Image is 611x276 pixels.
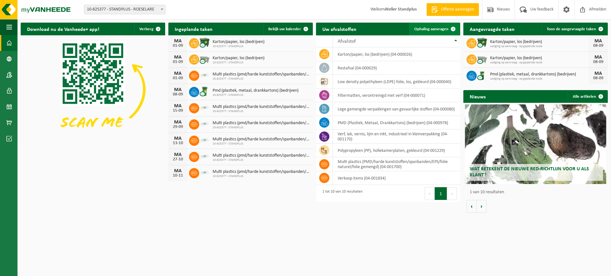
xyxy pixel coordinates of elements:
span: Multi plastics (pmd/harde kunststoffen/spanbanden/eps/folie naturel/folie gemeng... [213,153,310,158]
span: Karton/papier, los (bedrijven) [490,39,589,45]
span: Verberg [139,27,153,31]
a: Ophaling aanvragen [409,23,460,35]
td: verkoop items (04-001834) [333,171,460,185]
div: MA [592,39,605,44]
div: 01-09 [172,44,184,48]
span: Karton/papier, los (bedrijven) [213,39,264,45]
img: Download de VHEPlus App [21,35,165,144]
span: Karton/papier, los (bedrijven) [490,56,589,61]
td: polypropyleen (PP), hollekamerplaten, gekleurd (04-001229) [333,144,460,157]
span: 10-825377 - STANDPLUS [213,142,310,146]
div: 27-10 [172,157,184,162]
strong: Atelier Standplus [385,7,417,12]
button: Volgende [477,200,487,213]
td: lege gemengde verpakkingen van gevaarlijke stoffen (04-000080) [333,102,460,116]
span: 10-825377 - STANDPLUS - ROESELARE [84,5,165,14]
img: WB-0120-CU [477,70,488,81]
img: WB-1100-CU [477,37,488,48]
div: 08-09 [172,92,184,97]
span: Toon de aangevraagde taken [547,27,596,31]
span: 10-825377 - STANDPLUS [213,93,298,97]
img: LP-SK-00500-LPE-16 [199,135,210,145]
div: MA [172,120,184,125]
div: MA [172,136,184,141]
span: Karton/papier, los (bedrijven) [213,56,264,61]
span: Multi plastics (pmd/harde kunststoffen/spanbanden/eps/folie naturel/folie gemeng... [213,121,310,126]
div: MA [172,168,184,173]
div: 15-09 [172,109,184,113]
div: MA [172,103,184,109]
div: 08-09 [592,60,605,64]
button: Vorige [467,200,477,213]
h2: Uw afvalstoffen [316,23,363,35]
img: WB-0240-CU [199,86,210,97]
div: MA [172,152,184,157]
td: filtermatten, verontreinigd met verf (04-000071) [333,88,460,102]
button: Next [447,187,457,200]
span: Multi plastics (pmd/harde kunststoffen/spanbanden/eps/folie naturel/folie gemeng... [213,137,310,142]
a: Offerte aanvragen [426,3,479,16]
p: 1 van 10 resultaten [470,190,605,195]
img: LP-SK-00500-LPE-16 [199,102,210,113]
div: 1 tot 10 van 10 resultaten [319,187,362,201]
div: 29-09 [172,125,184,129]
a: Wat betekent de nieuwe RED-richtlijn voor u als klant? [465,104,607,184]
span: Pmd (plastiek, metaal, drankkartons) (bedrijven) [490,72,589,77]
div: MA [172,71,184,76]
span: Offerte aanvragen [439,6,476,13]
img: LP-SK-00500-LPE-16 [199,70,210,81]
span: Lediging op aanvraag - op geplande route [490,61,589,65]
div: 08-09 [592,76,605,81]
span: Afvalstof [338,39,356,44]
span: Bekijk uw kalender [268,27,301,31]
div: MA [172,87,184,92]
span: 10-825377 - STANDPLUS [213,174,310,178]
span: Ophaling aanvragen [414,27,448,31]
div: MA [592,55,605,60]
td: restafval (04-000029) [333,61,460,75]
td: multi plastics (PMD/harde kunststoffen/spanbanden/EPS/folie naturel/folie gemengd) (04-001700) [333,157,460,171]
img: WB-1100-CU [199,37,210,48]
span: 10-825377 - STANDPLUS [213,158,310,162]
h2: Download nu de Vanheede+ app! [21,23,106,35]
td: PMD (Plastiek, Metaal, Drankkartons) (bedrijven) (04-000978) [333,116,460,130]
img: WB-2500-CU [199,53,210,64]
div: MA [172,55,184,60]
div: 01-09 [172,60,184,64]
span: 10-825377 - STANDPLUS [213,126,310,130]
img: WB-2500-CU [477,53,488,64]
h2: Ingeplande taken [168,23,219,35]
span: Lediging op aanvraag - op geplande route [490,45,589,48]
a: Alle artikelen [568,90,607,103]
img: LP-SK-00500-LPE-16 [199,151,210,162]
span: 10-825377 - STANDPLUS [213,61,264,65]
button: Verberg [134,23,165,35]
span: 10-825377 - STANDPLUS [213,110,310,113]
span: 10-825377 - STANDPLUS [213,77,310,81]
span: 10-825377 - STANDPLUS [213,45,264,48]
div: MA [592,71,605,76]
span: Wat betekent de nieuwe RED-richtlijn voor u als klant? [470,166,589,178]
td: low density polyethyleen (LDPE) folie, los, gekleurd (04-000040) [333,75,460,88]
img: LP-SK-00500-LPE-16 [199,118,210,129]
a: Toon de aangevraagde taken [542,23,607,35]
h2: Nieuws [463,90,492,103]
span: Multi plastics (pmd/harde kunststoffen/spanbanden/eps/folie naturel/folie gemeng... [213,169,310,174]
td: karton/papier, los (bedrijven) (04-000026) [333,47,460,61]
td: verf, lak, vernis, lijm en inkt, industrieel in kleinverpakking (04-001170) [333,130,460,144]
span: Multi plastics (pmd/harde kunststoffen/spanbanden/eps/folie naturel/folie gemeng... [213,104,310,110]
span: Multi plastics (pmd/harde kunststoffen/spanbanden/eps/folie naturel/folie gemeng... [213,72,310,77]
span: Pmd (plastiek, metaal, drankkartons) (bedrijven) [213,88,298,93]
div: 10-11 [172,173,184,178]
button: Previous [425,187,435,200]
div: 01-09 [172,76,184,81]
a: Bekijk uw kalender [263,23,312,35]
div: 13-10 [172,141,184,145]
button: 1 [435,187,447,200]
div: MA [172,39,184,44]
div: 08-09 [592,44,605,48]
span: Lediging op aanvraag - op geplande route [490,77,589,81]
h2: Aangevraagde taken [463,23,521,35]
img: LP-SK-00500-LPE-16 [199,167,210,178]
